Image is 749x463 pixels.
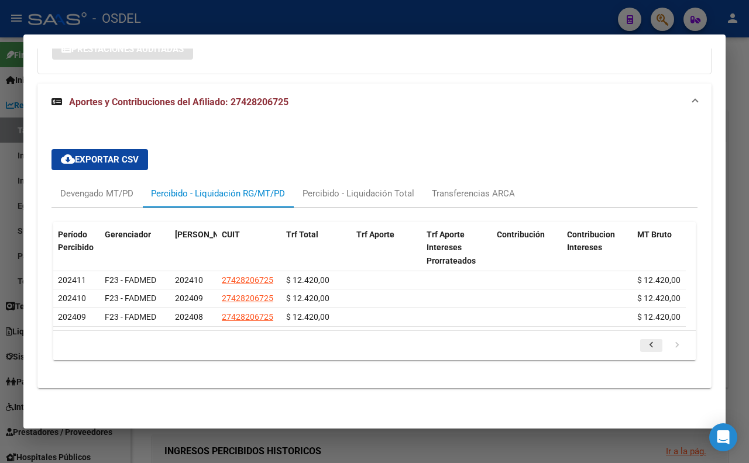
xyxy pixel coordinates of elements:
span: Contribucion Intereses [567,230,615,253]
datatable-header-cell: Período Devengado [170,222,217,274]
span: 27428206725 [222,312,273,322]
datatable-header-cell: CUIT [217,222,281,274]
span: Prestaciones Auditadas [71,44,184,54]
button: Prestaciones Auditadas [52,38,193,60]
span: $ 12.420,00 [637,293,681,303]
span: $ 12.420,00 [286,275,329,285]
div: Percibido - Liquidación RG/MT/PD [151,187,285,200]
div: Percibido - Liquidación Total [303,187,414,200]
span: 27428206725 [222,275,273,285]
span: Trf Aporte [356,230,394,239]
span: Trf Total [286,230,318,239]
button: Exportar CSV [51,149,148,170]
span: 27428206725 [222,293,273,303]
a: go to next page [666,339,688,352]
span: 202409 [58,312,86,322]
span: 202411 [58,275,86,285]
span: F23 - FADMED [105,312,156,322]
div: Open Intercom Messenger [709,423,737,451]
span: 202410 [58,293,86,303]
span: F23 - FADMED [105,293,156,303]
div: Devengado MT/PD [60,187,133,200]
span: Exportar CSV [61,154,139,165]
datatable-header-cell: Trf Total [281,222,352,274]
span: Trf Aporte Intereses Prorrateados [427,230,476,266]
span: F23 - FADMED [105,275,156,285]
datatable-header-cell: Contribucion Intereses [562,222,633,274]
span: [PERSON_NAME] [175,230,238,239]
datatable-header-cell: Período Percibido [53,222,100,274]
span: Contribución [497,230,545,239]
datatable-header-cell: Gerenciador [100,222,170,274]
span: $ 12.420,00 [637,275,681,285]
span: $ 12.420,00 [637,312,681,322]
span: 202408 [175,312,203,322]
span: CUIT [222,230,240,239]
a: go to previous page [640,339,662,352]
span: Período Percibido [58,230,94,253]
span: 202409 [175,293,203,303]
span: MT Bruto [637,230,672,239]
span: 202410 [175,275,203,285]
datatable-header-cell: Trf Aporte Intereses Prorrateados [422,222,492,274]
span: $ 12.420,00 [286,293,329,303]
datatable-header-cell: Contribución [492,222,562,274]
span: $ 12.420,00 [286,312,329,322]
div: Aportes y Contribuciones del Afiliado: 27428206725 [37,121,712,388]
span: Aportes y Contribuciones del Afiliado: 27428206725 [69,96,288,108]
datatable-header-cell: Trf Aporte [352,222,422,274]
mat-icon: cloud_download [61,152,75,166]
span: Gerenciador [105,230,151,239]
div: Transferencias ARCA [432,187,515,200]
datatable-header-cell: MT Bruto [633,222,703,274]
mat-expansion-panel-header: Aportes y Contribuciones del Afiliado: 27428206725 [37,84,712,121]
